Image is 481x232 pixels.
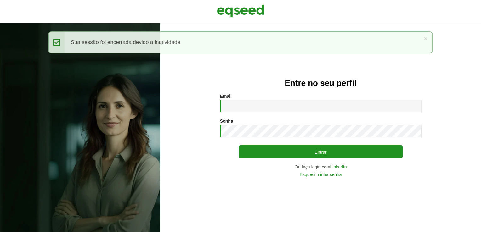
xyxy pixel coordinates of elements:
[424,35,427,42] a: ×
[239,145,403,158] button: Entrar
[220,165,422,169] div: Ou faça login com
[217,3,264,19] img: EqSeed Logo
[300,172,342,177] a: Esqueci minha senha
[220,94,232,98] label: Email
[173,79,468,88] h2: Entre no seu perfil
[330,165,347,169] a: LinkedIn
[220,119,233,123] label: Senha
[48,31,433,53] div: Sua sessão foi encerrada devido a inatividade.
